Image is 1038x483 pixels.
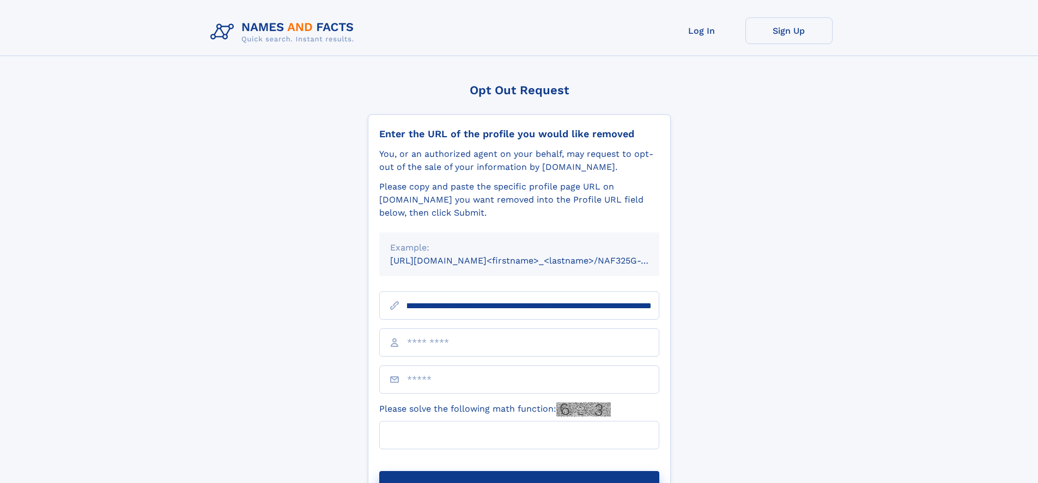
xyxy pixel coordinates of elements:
[379,128,659,140] div: Enter the URL of the profile you would like removed
[390,241,648,254] div: Example:
[206,17,363,47] img: Logo Names and Facts
[379,180,659,219] div: Please copy and paste the specific profile page URL on [DOMAIN_NAME] you want removed into the Pr...
[379,148,659,174] div: You, or an authorized agent on your behalf, may request to opt-out of the sale of your informatio...
[368,83,671,97] div: Opt Out Request
[745,17,833,44] a: Sign Up
[379,402,611,417] label: Please solve the following math function:
[390,255,680,266] small: [URL][DOMAIN_NAME]<firstname>_<lastname>/NAF325G-xxxxxxxx
[658,17,745,44] a: Log In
